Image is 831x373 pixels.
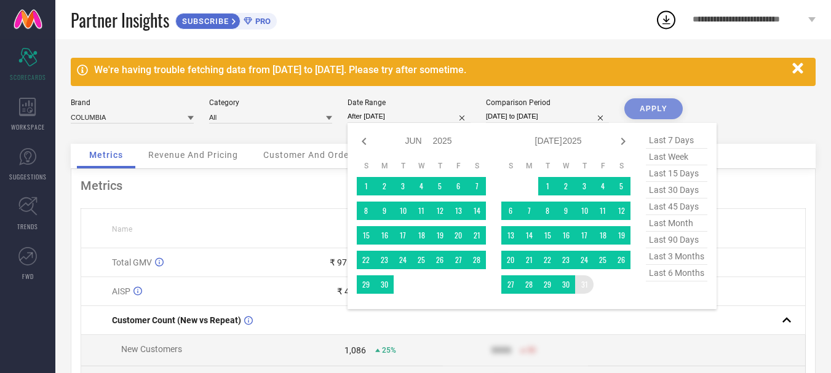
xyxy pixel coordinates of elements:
div: ₹ 97.45 L [330,257,366,267]
td: Tue Jul 01 2025 [538,177,557,195]
td: Sat Jul 19 2025 [612,226,630,245]
input: Select comparison period [486,110,609,123]
td: Tue Jun 24 2025 [394,251,412,269]
td: Thu Jun 12 2025 [431,202,449,220]
span: last 3 months [646,248,707,265]
td: Mon Jun 30 2025 [375,275,394,294]
td: Mon Jul 14 2025 [520,226,538,245]
th: Saturday [612,161,630,171]
td: Thu Jul 10 2025 [575,202,594,220]
td: Thu Jun 05 2025 [431,177,449,195]
td: Sun Jul 27 2025 [501,275,520,294]
th: Tuesday [538,161,557,171]
span: Partner Insights [71,7,169,33]
span: last 7 days [646,132,707,149]
div: Date Range [348,98,471,107]
td: Mon Jun 09 2025 [375,202,394,220]
th: Friday [594,161,612,171]
td: Mon Jun 02 2025 [375,177,394,195]
td: Sat Jun 21 2025 [467,226,486,245]
td: Wed Jul 30 2025 [557,275,575,294]
span: last 15 days [646,165,707,182]
td: Thu Jul 24 2025 [575,251,594,269]
td: Sun Jun 22 2025 [357,251,375,269]
th: Saturday [467,161,486,171]
td: Sat Jul 26 2025 [612,251,630,269]
span: Total GMV [112,257,152,267]
div: Previous month [357,134,372,149]
div: ₹ 4,676 [337,286,366,296]
td: Wed Jul 16 2025 [557,226,575,245]
td: Sat Jul 05 2025 [612,177,630,195]
td: Sun Jul 06 2025 [501,202,520,220]
td: Tue Jul 15 2025 [538,226,557,245]
td: Fri Jun 06 2025 [449,177,467,195]
span: last 30 days [646,182,707,198]
span: Customer And Orders [263,150,357,160]
td: Wed Jun 11 2025 [412,202,431,220]
td: Fri Jul 04 2025 [594,177,612,195]
td: Mon Jul 28 2025 [520,275,538,294]
td: Mon Jul 21 2025 [520,251,538,269]
span: Revenue And Pricing [148,150,238,160]
div: Category [209,98,332,107]
a: SUBSCRIBEPRO [175,10,277,29]
td: Fri Jun 27 2025 [449,251,467,269]
td: Wed Jul 09 2025 [557,202,575,220]
td: Mon Jun 23 2025 [375,251,394,269]
td: Tue Jul 08 2025 [538,202,557,220]
td: Sun Jun 08 2025 [357,202,375,220]
td: Tue Jun 17 2025 [394,226,412,245]
th: Thursday [575,161,594,171]
td: Wed Jul 23 2025 [557,251,575,269]
div: Metrics [81,178,806,193]
td: Fri Jul 11 2025 [594,202,612,220]
span: Customer Count (New vs Repeat) [112,315,241,325]
span: last week [646,149,707,165]
th: Monday [375,161,394,171]
span: SUGGESTIONS [9,172,47,181]
td: Mon Jun 16 2025 [375,226,394,245]
td: Wed Jun 18 2025 [412,226,431,245]
div: 9999 [491,345,511,355]
th: Sunday [501,161,520,171]
span: last month [646,215,707,232]
span: SUBSCRIBE [176,17,232,26]
td: Sun Jun 01 2025 [357,177,375,195]
span: last 45 days [646,198,707,215]
td: Tue Jul 29 2025 [538,275,557,294]
td: Sat Jun 14 2025 [467,202,486,220]
div: Open download list [655,9,677,31]
span: FWD [22,272,34,281]
td: Thu Jul 31 2025 [575,275,594,294]
span: TRENDS [17,222,38,231]
td: Sun Jun 29 2025 [357,275,375,294]
td: Fri Jun 20 2025 [449,226,467,245]
td: Thu Jul 17 2025 [575,226,594,245]
span: WORKSPACE [11,122,45,132]
td: Sun Jul 13 2025 [501,226,520,245]
span: SCORECARDS [10,73,46,82]
td: Thu Jun 19 2025 [431,226,449,245]
span: New Customers [121,344,182,354]
th: Thursday [431,161,449,171]
div: We're having trouble fetching data from [DATE] to [DATE]. Please try after sometime. [94,64,786,76]
span: Metrics [89,150,123,160]
span: Name [112,225,132,234]
td: Sat Jul 12 2025 [612,202,630,220]
td: Sat Jun 07 2025 [467,177,486,195]
span: last 6 months [646,265,707,281]
td: Fri Jul 18 2025 [594,226,612,245]
td: Wed Jun 25 2025 [412,251,431,269]
th: Sunday [357,161,375,171]
th: Tuesday [394,161,412,171]
td: Thu Jul 03 2025 [575,177,594,195]
input: Select date range [348,110,471,123]
div: Comparison Period [486,98,609,107]
span: 50 [527,346,536,355]
td: Tue Jun 03 2025 [394,177,412,195]
td: Sun Jun 15 2025 [357,226,375,245]
td: Fri Jun 13 2025 [449,202,467,220]
div: 1,086 [344,345,366,355]
span: 25% [382,346,396,355]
